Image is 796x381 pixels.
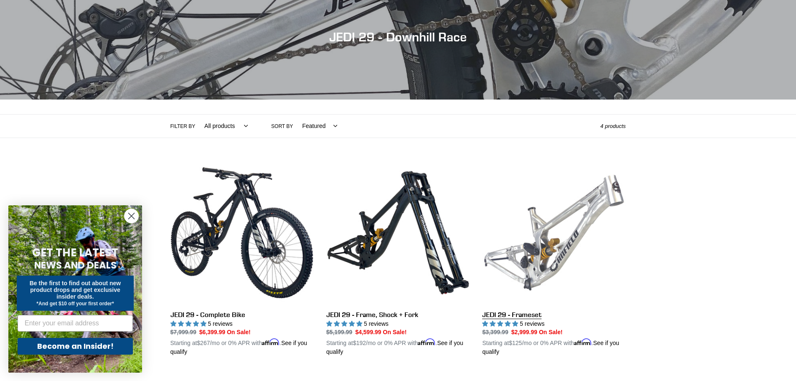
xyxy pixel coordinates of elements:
[34,258,117,272] span: NEWS AND DEALS
[329,29,467,44] span: JEDI 29 - Downhill Race
[600,123,626,129] span: 4 products
[32,245,118,260] span: GET THE LATEST
[18,315,133,332] input: Enter your email address
[30,280,121,300] span: Be the first to find out about new product drops and get exclusive insider deals.
[18,338,133,355] button: Become an Insider!
[36,301,114,307] span: *And get $10 off your first order*
[124,209,139,223] button: Close dialog
[271,123,293,130] label: Sort by
[170,123,196,130] label: Filter by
